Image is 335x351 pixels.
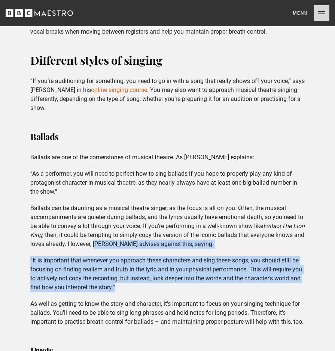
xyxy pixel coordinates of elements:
em: Evita [263,222,276,230]
p: “As a performer, you will need to perfect how to sing ballads if you hope to properly play any ki... [30,169,305,196]
p: As well as getting to know the story and character, it’s important to focus on your singing techn... [30,299,305,326]
svg: BBC Maestro [6,7,73,19]
p: Ballads can be daunting as a musical theatre singer, as the focus is all on you. Often, the music... [30,204,305,249]
h3: Ballads [30,127,305,145]
button: Toggle navigation [293,5,329,21]
p: “If you’re auditioning for something, you need to go in with a song that really shows off your vo... [30,77,305,113]
p: “It is important that whenever you approach these characters and sing these songs, you should sti... [30,256,305,292]
em: The Lion King [30,222,305,238]
p: Ballads are one of the cornerstones of musical theatre. As [PERSON_NAME] explains: [30,153,305,162]
h2: Different styles of singing [30,51,305,69]
a: online singing course [91,86,147,93]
